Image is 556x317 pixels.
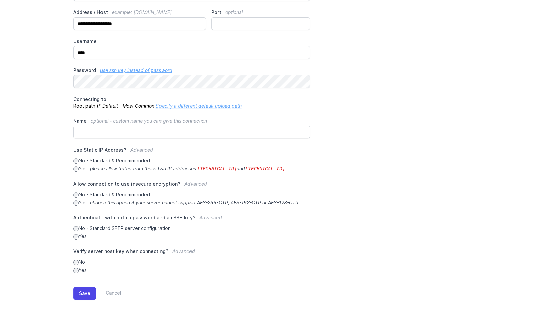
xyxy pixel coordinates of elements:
[245,166,285,172] code: [TECHNICAL_ID]
[73,157,310,164] label: No - Standard & Recommended
[91,118,207,124] span: optional - custom name you can give this connection
[73,192,79,198] input: No - Standard & Recommended
[96,287,121,300] a: Cancel
[73,147,310,157] label: Use Static IP Address?
[225,9,243,15] span: optional
[73,191,310,198] label: No - Standard & Recommended
[199,215,222,220] span: Advanced
[73,259,310,265] label: No
[112,9,172,15] span: example: [DOMAIN_NAME]
[184,181,207,187] span: Advanced
[73,200,79,206] input: Yes -choose this option if your server cannot support AES-256-CTR, AES-192-CTR or AES-128-CTR
[73,158,79,164] input: No - Standard & Recommended
[73,67,310,74] label: Password
[172,248,195,254] span: Advanced
[73,267,310,274] label: Yes
[73,96,108,102] span: Connecting to:
[73,166,79,172] input: Yes -please allow traffic from these two IP addresses:[TECHNICAL_ID]and[TECHNICAL_ID]
[73,268,79,273] input: Yes
[156,103,242,109] a: Specify a different default upload path
[102,103,154,109] i: Default - Most Common
[522,283,548,309] iframe: Drift Widget Chat Controller
[73,181,310,191] label: Allow connection to use insecure encryption?
[90,166,285,171] i: please allow traffic from these two IP addresses: and
[90,200,298,205] i: choose this option if your server cannot support AES-256-CTR, AES-192-CTR or AES-128-CTR
[73,287,96,300] button: Save
[197,166,237,172] code: [TECHNICAL_ID]
[73,96,310,109] p: Root path (/)
[73,225,310,232] label: No - Standard SFTP server configuration
[211,9,310,16] label: Port
[73,226,79,231] input: No - Standard SFTP server configuration
[73,118,310,124] label: Name
[73,214,310,225] label: Authenticate with both a password and an SSH key?
[73,38,310,45] label: Username
[73,165,310,172] label: Yes -
[73,248,310,259] label: Verify server host key when connecting?
[130,147,153,153] span: Advanced
[73,9,206,16] label: Address / Host
[73,234,79,240] input: Yes
[100,67,172,73] a: use ssh key instead of password
[73,199,310,206] label: Yes -
[73,260,79,265] input: No
[73,233,310,240] label: Yes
